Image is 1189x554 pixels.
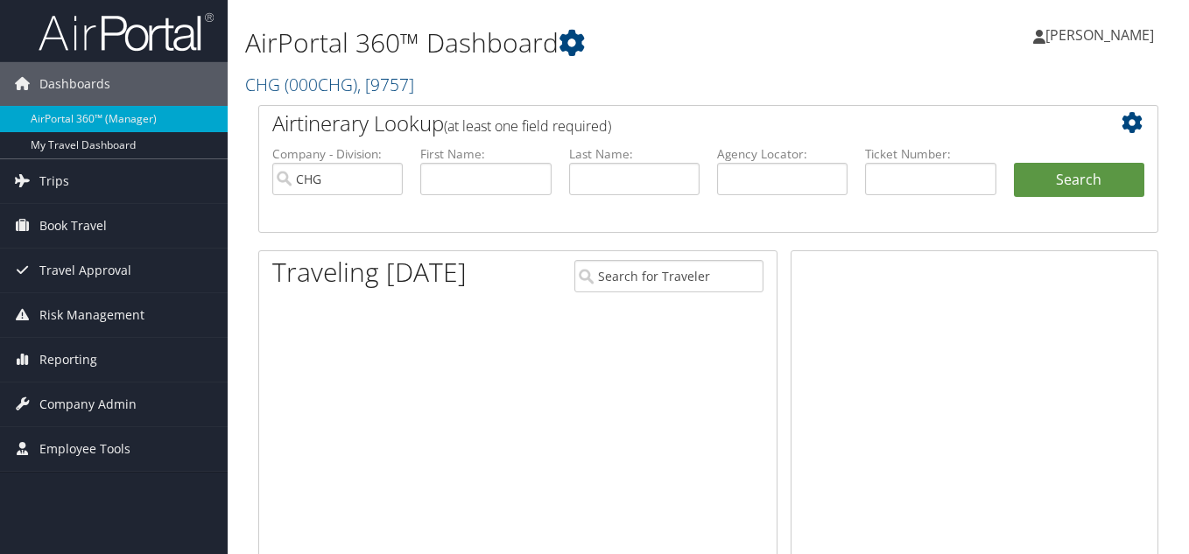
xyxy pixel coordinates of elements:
span: Risk Management [39,293,144,337]
input: Search for Traveler [574,260,763,292]
img: airportal-logo.png [39,11,214,53]
span: ( 000CHG ) [285,73,357,96]
a: CHG [245,73,414,96]
label: First Name: [420,145,551,163]
h1: AirPortal 360™ Dashboard [245,25,862,61]
span: Company Admin [39,382,137,426]
button: Search [1014,163,1144,198]
span: Employee Tools [39,427,130,471]
span: Trips [39,159,69,203]
a: [PERSON_NAME] [1033,9,1171,61]
span: Reporting [39,338,97,382]
h2: Airtinerary Lookup [272,109,1070,138]
span: , [ 9757 ] [357,73,414,96]
span: [PERSON_NAME] [1045,25,1154,45]
h1: Traveling [DATE] [272,254,467,291]
span: (at least one field required) [444,116,611,136]
span: Travel Approval [39,249,131,292]
span: Book Travel [39,204,107,248]
label: Ticket Number: [865,145,996,163]
label: Last Name: [569,145,700,163]
span: Dashboards [39,62,110,106]
label: Agency Locator: [717,145,848,163]
label: Company - Division: [272,145,403,163]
